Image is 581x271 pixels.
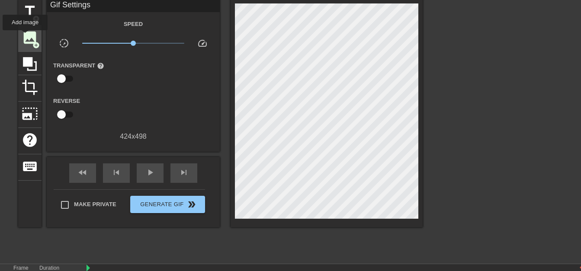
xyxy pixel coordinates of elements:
span: help [97,62,104,70]
label: Reverse [53,97,80,105]
label: Speed [124,20,143,29]
span: fast_rewind [77,167,88,178]
span: Make Private [74,200,116,209]
span: crop [22,79,38,96]
span: image [22,29,38,46]
span: add_circle [32,15,40,22]
label: Transparent [53,61,104,70]
span: add_circle [32,41,40,49]
div: 424 x 498 [47,131,220,142]
span: help [22,132,38,148]
button: Generate Gif [130,196,205,213]
label: Duration [39,266,59,271]
span: skip_next [179,167,189,178]
span: play_arrow [145,167,155,178]
span: skip_previous [111,167,122,178]
span: Generate Gif [134,199,202,210]
span: title [22,3,38,19]
span: slow_motion_video [59,38,69,48]
span: double_arrow [186,199,197,210]
span: keyboard [22,158,38,175]
span: speed [197,38,208,48]
span: photo_size_select_large [22,105,38,122]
